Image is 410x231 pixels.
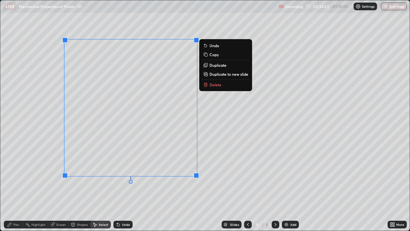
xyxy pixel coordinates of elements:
[279,4,284,9] img: recording.375f2c34.svg
[202,61,250,69] button: Duplicate
[6,4,14,9] p: LIVE
[202,81,250,89] button: Delete
[356,4,361,9] img: class-settings-icons
[56,223,66,226] div: Eraser
[31,223,45,226] div: Highlight
[99,223,108,226] div: Select
[362,5,374,8] p: Settings
[284,222,289,227] img: add-slide-button
[262,223,264,227] div: /
[285,4,303,9] p: Recording
[290,223,296,226] div: Add
[209,72,248,77] p: Duplicate to new slide
[13,223,19,226] div: Pen
[265,222,269,227] div: 8
[209,63,226,68] p: Duplicate
[77,223,88,226] div: Shapes
[396,223,404,226] div: More
[122,223,130,226] div: Undo
[19,4,82,9] p: Mechanical Properties of Fluids - 01
[209,43,219,48] p: Undo
[209,82,221,87] p: Delete
[202,70,250,78] button: Duplicate to new slide
[381,3,407,10] button: End Class
[254,223,261,227] div: 8
[209,52,219,57] p: Copy
[202,51,250,58] button: Copy
[202,42,250,49] button: Undo
[230,223,239,226] div: Slides
[383,4,388,9] img: end-class-cross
